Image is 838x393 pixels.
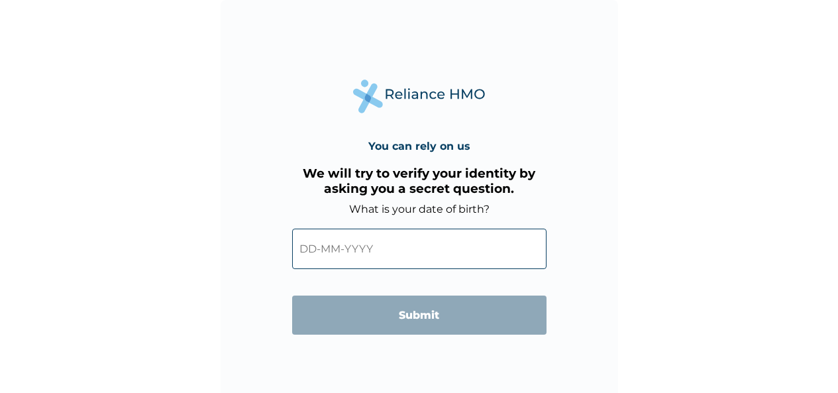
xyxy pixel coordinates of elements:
h3: We will try to verify your identity by asking you a secret question. [292,166,547,196]
h4: You can rely on us [368,140,470,152]
label: What is your date of birth? [349,203,490,215]
input: Submit [292,296,547,335]
img: Reliance Health's Logo [353,80,486,113]
input: DD-MM-YYYY [292,229,547,269]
